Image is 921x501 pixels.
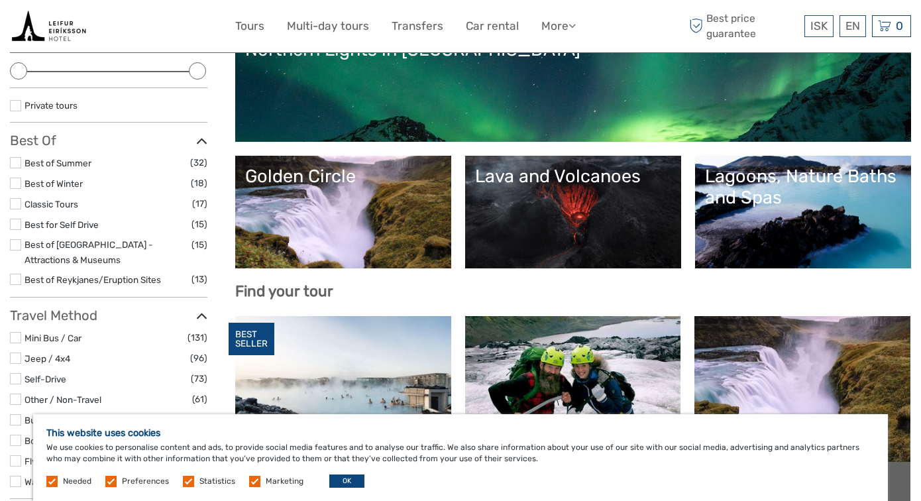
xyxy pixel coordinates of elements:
button: OK [329,474,364,488]
div: BEST SELLER [229,323,274,356]
a: Tours [235,17,264,36]
span: (18) [191,176,207,191]
a: Bus [25,415,40,425]
b: Find your tour [235,282,333,300]
a: Jeep / 4x4 [25,353,70,364]
span: (17) [192,196,207,211]
a: Lava and Volcanoes [475,166,671,258]
a: Best of Reykjanes/Eruption Sites [25,274,161,285]
h3: Travel Method [10,307,207,323]
a: Mini Bus / Car [25,333,81,343]
img: Book tours and activities with live availability from the tour operators in Iceland that we have ... [10,10,87,42]
span: (61) [192,392,207,407]
a: Golden Circle [245,166,441,258]
span: 0 [894,19,905,32]
label: Preferences [122,476,169,487]
div: EN [840,15,866,37]
a: Walking [25,476,56,487]
label: Needed [63,476,91,487]
span: (131) [188,330,207,345]
a: Classic Tours [25,199,78,209]
h3: Best Of [10,133,207,148]
a: Best of [GEOGRAPHIC_DATA] - Attractions & Museums [25,239,153,265]
label: Marketing [266,476,303,487]
div: Golden Circle [245,166,441,187]
a: More [541,17,576,36]
div: Lagoons, Nature Baths and Spas [705,166,901,209]
span: (15) [191,217,207,232]
a: Private tours [25,100,78,111]
a: Best of Summer [25,158,91,168]
span: (15) [191,237,207,252]
a: Northern Lights in [GEOGRAPHIC_DATA] [245,39,901,132]
a: Multi-day tours [287,17,369,36]
span: (96) [190,351,207,366]
h5: This website uses cookies [46,427,875,439]
a: Boat [25,435,44,446]
a: Transfers [392,17,443,36]
a: Best for Self Drive [25,219,99,230]
a: Other / Non-Travel [25,394,101,405]
button: Open LiveChat chat widget [152,21,168,36]
p: We're away right now. Please check back later! [19,23,150,34]
div: Lava and Volcanoes [475,166,671,187]
span: (13) [191,272,207,287]
span: (32) [190,155,207,170]
a: Car rental [466,17,519,36]
span: Best price guarantee [686,11,801,40]
label: Statistics [199,476,235,487]
div: We use cookies to personalise content and ads, to provide social media features and to analyse ou... [33,414,888,501]
span: ISK [810,19,828,32]
a: Flying [25,456,49,467]
span: (73) [191,371,207,386]
a: Self-Drive [25,374,66,384]
span: (57) [191,412,207,427]
a: Lagoons, Nature Baths and Spas [705,166,901,258]
a: Best of Winter [25,178,83,189]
